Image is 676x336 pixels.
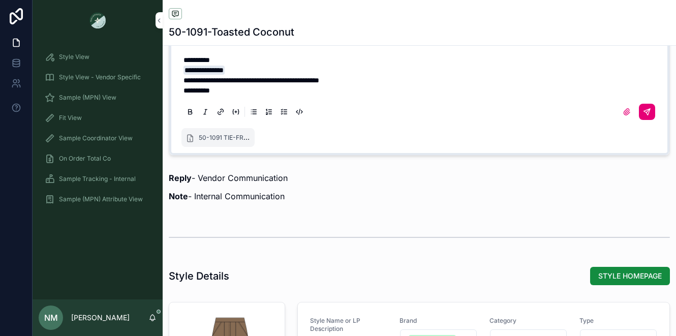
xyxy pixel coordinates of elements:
p: [PERSON_NAME] [71,313,130,323]
strong: Note [169,191,188,201]
span: Sample Tracking - Internal [59,175,136,183]
h1: Style Details [169,269,229,283]
a: Sample (MPN) Attribute View [39,190,157,208]
p: - Vendor Communication [169,172,670,184]
span: Style Name or LP Description [310,317,388,333]
span: Category [489,317,567,325]
span: Sample (MPN) View [59,94,116,102]
h1: 50-1091-Toasted Coconut [169,25,294,39]
span: 50-1091 TIE-FRONT CHINO A-LINE SKIRT LEVER_proto_[DATE].xlsx [199,133,393,141]
span: Style View [59,53,89,61]
span: Sample (MPN) Attribute View [59,195,143,203]
span: NM [44,312,58,324]
span: Sample Coordinator View [59,134,133,142]
a: Style View [39,48,157,66]
span: STYLE HOMEPAGE [598,271,662,281]
p: - Internal Communication [169,190,670,202]
button: STYLE HOMEPAGE [590,267,670,285]
a: Sample (MPN) View [39,88,157,107]
div: scrollable content [33,41,163,222]
a: Sample Tracking - Internal [39,170,157,188]
span: Fit View [59,114,82,122]
a: Sample Coordinator View [39,129,157,147]
a: Fit View [39,109,157,127]
img: App logo [89,12,106,28]
span: On Order Total Co [59,155,111,163]
a: On Order Total Co [39,149,157,168]
a: Style View - Vendor Specific [39,68,157,86]
span: Type [579,317,657,325]
strong: Reply [169,173,192,183]
span: Brand [400,317,477,325]
span: Style View - Vendor Specific [59,73,141,81]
